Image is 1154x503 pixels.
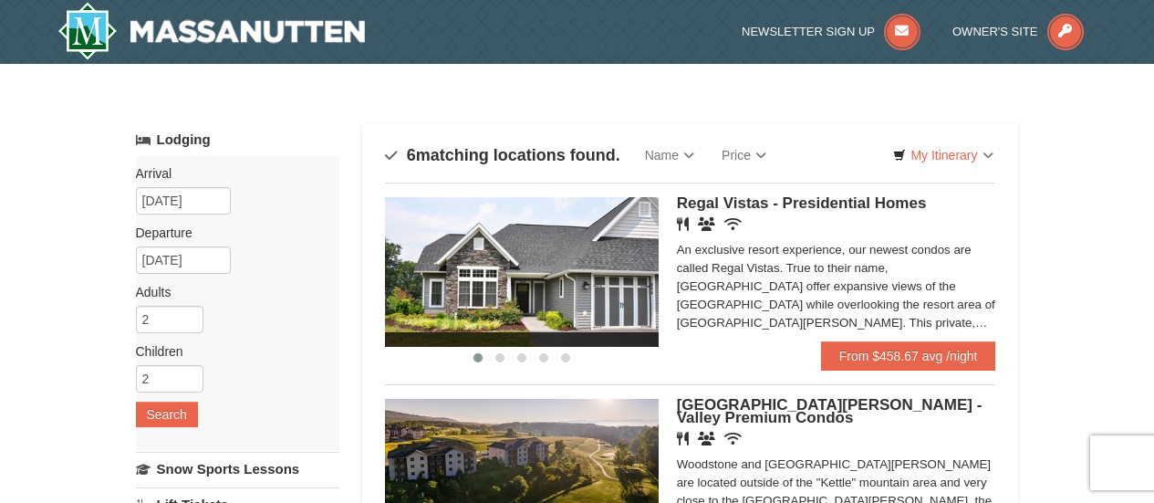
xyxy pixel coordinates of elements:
[136,123,339,156] a: Lodging
[677,241,996,332] div: An exclusive resort experience, our newest condos are called Regal Vistas. True to their name, [G...
[136,224,326,242] label: Departure
[724,217,742,231] i: Wireless Internet (free)
[57,2,366,60] a: Massanutten Resort
[385,146,620,164] h4: matching locations found.
[677,396,982,426] span: [GEOGRAPHIC_DATA][PERSON_NAME] - Valley Premium Condos
[708,137,780,173] a: Price
[136,452,339,486] a: Snow Sports Lessons
[952,25,1084,38] a: Owner's Site
[677,194,927,212] span: Regal Vistas - Presidential Homes
[698,217,715,231] i: Banquet Facilities
[821,341,996,371] a: From $458.67 avg /night
[881,141,1004,169] a: My Itinerary
[136,342,326,361] label: Children
[136,164,326,183] label: Arrival
[136,402,198,427] button: Search
[698,432,715,445] i: Banquet Facilities
[631,137,708,173] a: Name
[677,432,689,445] i: Restaurant
[57,2,366,60] img: Massanutten Resort Logo
[952,25,1038,38] span: Owner's Site
[677,217,689,231] i: Restaurant
[407,146,416,164] span: 6
[742,25,875,38] span: Newsletter Sign Up
[724,432,742,445] i: Wireless Internet (free)
[742,25,920,38] a: Newsletter Sign Up
[136,283,326,301] label: Adults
